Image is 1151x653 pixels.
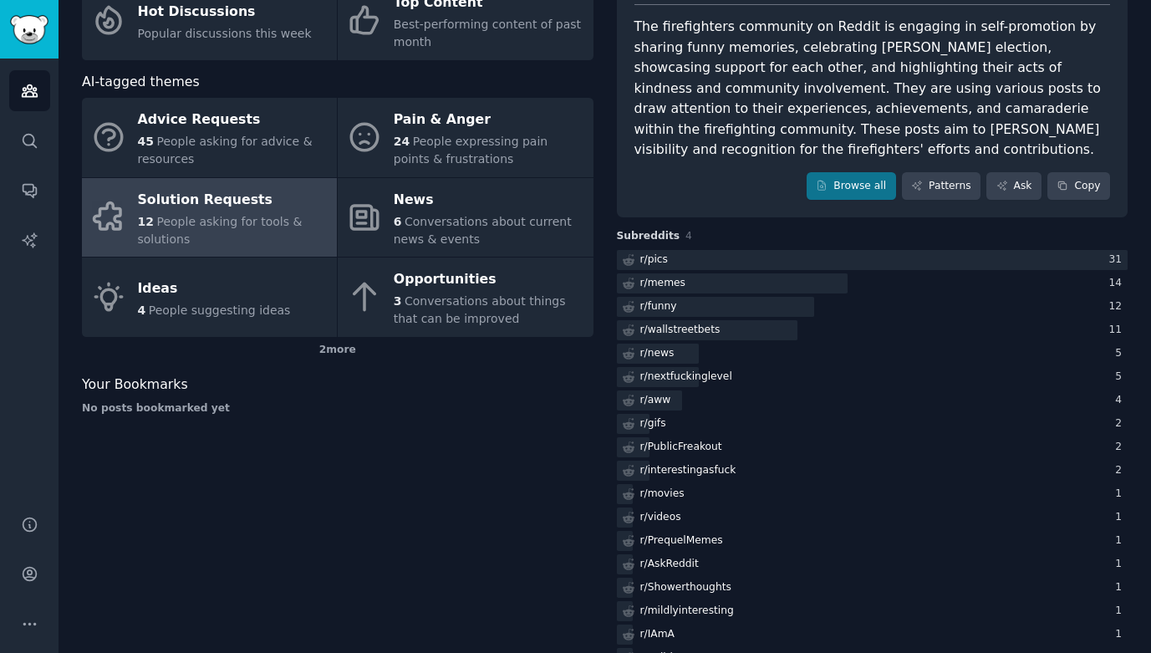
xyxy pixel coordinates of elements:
div: r/ PrequelMemes [640,533,723,548]
a: r/AskReddit1 [617,554,1128,575]
div: r/ movies [640,487,685,502]
span: AI-tagged themes [82,72,200,93]
span: People expressing pain points & frustrations [394,135,547,166]
a: r/Showerthoughts1 [617,578,1128,599]
a: r/PrequelMemes1 [617,531,1128,552]
a: r/aww4 [617,390,1128,411]
span: Popular discussions this week [138,27,312,40]
div: 31 [1108,253,1128,268]
div: 2 [1115,463,1128,478]
div: r/ videos [640,510,681,525]
div: 11 [1108,323,1128,338]
div: 2 more [82,337,593,364]
span: 6 [394,215,402,228]
div: No posts bookmarked yet [82,401,593,416]
div: r/ PublicFreakout [640,440,722,455]
span: 3 [394,294,402,308]
button: Copy [1047,172,1110,201]
a: Pain & Anger24People expressing pain points & frustrations [338,98,593,177]
a: Browse all [807,172,896,201]
a: r/movies1 [617,484,1128,505]
div: r/ memes [640,276,686,291]
div: Advice Requests [138,107,328,134]
div: Ideas [138,275,291,302]
span: 12 [138,215,154,228]
div: 5 [1115,346,1128,361]
div: The firefighters community on Reddit is engaging in self-promotion by sharing funny memories, cel... [634,17,1111,161]
div: 5 [1115,370,1128,385]
span: Best-performing content of past month [394,18,581,48]
div: 2 [1115,440,1128,455]
span: Subreddits [617,229,680,244]
a: Ideas4People suggesting ideas [82,258,337,337]
div: r/ news [640,346,675,361]
div: r/ interestingasfuck [640,463,736,478]
div: r/ AskReddit [640,557,699,572]
a: r/PublicFreakout2 [617,437,1128,458]
div: Pain & Anger [394,107,584,134]
a: r/mildlyinteresting1 [617,601,1128,622]
div: 1 [1115,580,1128,595]
a: Opportunities3Conversations about things that can be improved [338,258,593,337]
span: People suggesting ideas [149,304,291,317]
div: r/ Showerthoughts [640,580,731,595]
div: 2 [1115,416,1128,431]
span: Your Bookmarks [82,375,188,395]
div: 1 [1115,557,1128,572]
span: 24 [394,135,410,148]
a: Advice Requests45People asking for advice & resources [82,98,337,177]
div: r/ nextfuckinglevel [640,370,732,385]
div: 1 [1115,627,1128,642]
a: r/memes14 [617,273,1128,294]
div: Solution Requests [138,186,328,213]
span: Conversations about current news & events [394,215,572,246]
span: 4 [685,230,692,242]
div: 1 [1115,510,1128,525]
div: 1 [1115,487,1128,502]
a: r/funny12 [617,297,1128,318]
a: r/nextfuckinglevel5 [617,367,1128,388]
span: 4 [138,304,146,317]
div: r/ gifs [640,416,666,431]
div: 1 [1115,604,1128,619]
div: 14 [1108,276,1128,291]
div: 12 [1108,299,1128,314]
a: r/news5 [617,344,1128,365]
a: r/wallstreetbets11 [617,320,1128,341]
span: Conversations about things that can be improved [394,294,566,325]
a: r/gifs2 [617,414,1128,435]
div: 4 [1115,393,1128,408]
span: People asking for tools & solutions [138,215,303,246]
span: People asking for advice & resources [138,135,313,166]
div: r/ mildlyinteresting [640,604,734,619]
div: r/ IAmA [640,627,675,642]
div: 1 [1115,533,1128,548]
a: r/pics31 [617,250,1128,271]
div: r/ aww [640,393,671,408]
img: GummySearch logo [10,15,48,44]
a: r/interestingasfuck2 [617,461,1128,482]
div: r/ pics [640,253,668,268]
div: r/ wallstreetbets [640,323,721,338]
span: 45 [138,135,154,148]
a: r/videos1 [617,508,1128,528]
div: r/ funny [640,299,677,314]
a: Solution Requests12People asking for tools & solutions [82,178,337,258]
a: News6Conversations about current news & events [338,178,593,258]
a: r/IAmA1 [617,625,1128,645]
div: News [394,186,584,213]
div: Opportunities [394,267,584,293]
a: Patterns [902,172,980,201]
a: Ask [986,172,1042,201]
